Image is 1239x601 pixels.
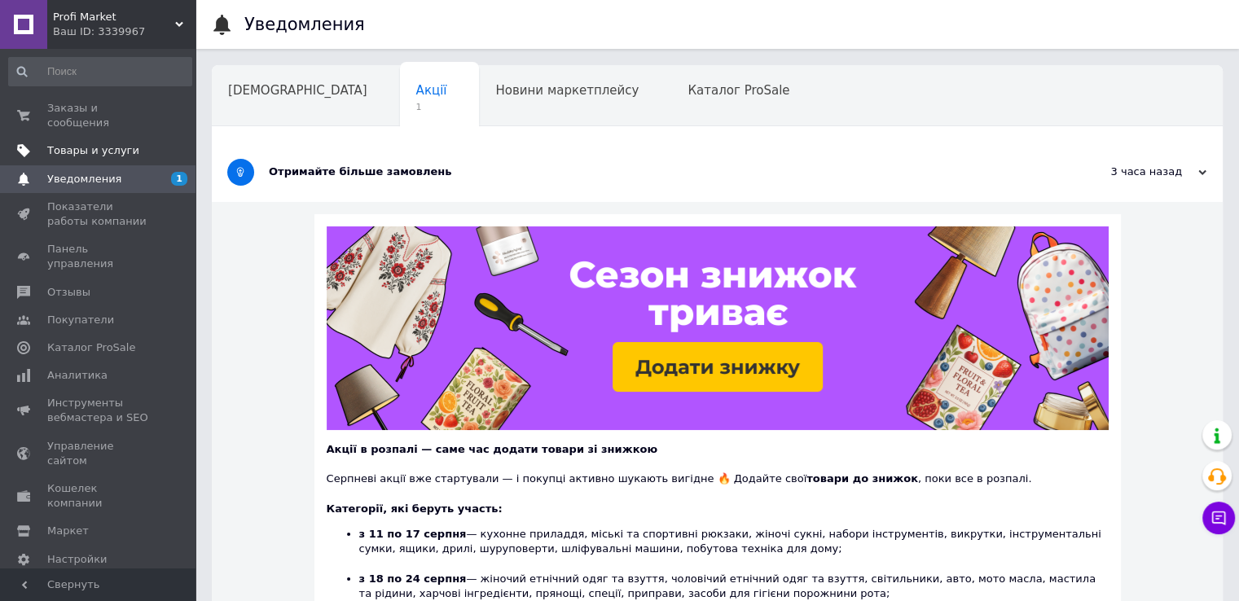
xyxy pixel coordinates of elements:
span: Аналитика [47,368,108,383]
span: 1 [171,172,187,186]
span: Profi Market [53,10,175,24]
b: Категорії, які беруть участь: [327,502,503,515]
h1: Уведомления [244,15,365,34]
span: 1 [416,101,447,113]
div: 3 часа назад [1043,165,1206,179]
b: товари до знижок [806,472,918,485]
div: Ваш ID: 3339967 [53,24,196,39]
li: — кухонне приладдя, міські та спортивні рюкзаки, жіночі сукні, набори інструментів, викрутки, інс... [359,527,1109,572]
span: Каталог ProSale [688,83,789,98]
span: Маркет [47,524,89,538]
div: Серпневі акції вже стартували — і покупці активно шукають вигідне 🔥 Додайте свої , поки все в роз... [327,457,1109,486]
b: з 18 по 24 серпня [359,572,467,585]
div: Отримайте більше замовлень [269,165,1043,179]
span: Настройки [47,552,107,567]
span: Каталог ProSale [47,340,135,355]
span: Кошелек компании [47,481,151,511]
span: Отзывы [47,285,90,300]
span: Панель управления [47,242,151,271]
button: Чат с покупателем [1202,502,1235,534]
b: Акції в розпалі — саме час додати товари зі знижкою [327,443,657,455]
li: — жіночий етнічний одяг та взуття, чоловічий етнічний одяг та взуття, світильники, авто, мото мас... [359,572,1109,601]
span: Акції [416,83,447,98]
span: [DEMOGRAPHIC_DATA] [228,83,367,98]
span: Показатели работы компании [47,200,151,229]
span: Новини маркетплейсу [495,83,639,98]
span: Покупатели [47,313,114,327]
span: Товары и услуги [47,143,139,158]
span: Управление сайтом [47,439,151,468]
b: з 11 по 17 серпня [359,528,467,540]
span: Уведомления [47,172,121,186]
input: Поиск [8,57,192,86]
span: Инструменты вебмастера и SEO [47,396,151,425]
span: Заказы и сообщения [47,101,151,130]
